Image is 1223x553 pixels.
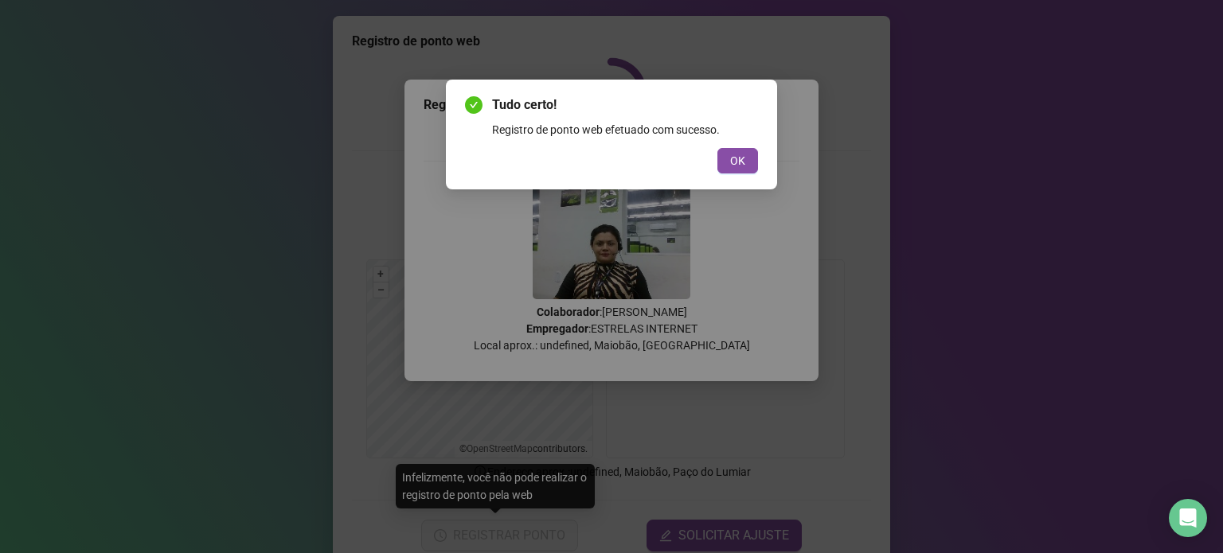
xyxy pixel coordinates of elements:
[492,95,758,115] span: Tudo certo!
[717,148,758,173] button: OK
[492,121,758,138] div: Registro de ponto web efetuado com sucesso.
[465,96,483,114] span: check-circle
[1169,499,1207,537] div: Open Intercom Messenger
[730,152,745,169] span: OK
